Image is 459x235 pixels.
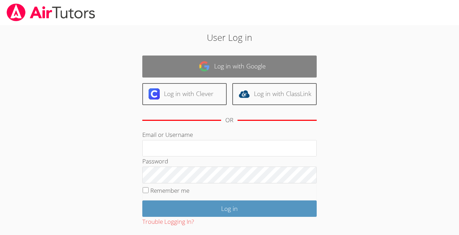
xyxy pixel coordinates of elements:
label: Remember me [150,186,189,194]
a: Log in with Clever [142,83,227,105]
a: Log in with Google [142,56,317,78]
label: Password [142,157,168,165]
button: Trouble Logging In? [142,217,194,227]
img: clever-logo-6eab21bc6e7a338710f1a6ff85c0baf02591cd810cc4098c63d3a4b26e2feb20.svg [149,88,160,100]
div: OR [225,115,233,125]
h2: User Log in [106,31,354,44]
label: Email or Username [142,131,193,139]
img: classlink-logo-d6bb404cc1216ec64c9a2012d9dc4662098be43eaf13dc465df04b49fa7ab582.svg [239,88,250,100]
img: google-logo-50288ca7cdecda66e5e0955fdab243c47b7ad437acaf1139b6f446037453330a.svg [199,61,210,72]
a: Log in with ClassLink [232,83,317,105]
input: Log in [142,200,317,217]
img: airtutors_banner-c4298cdbf04f3fff15de1276eac7730deb9818008684d7c2e4769d2f7ddbe033.png [6,3,96,21]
